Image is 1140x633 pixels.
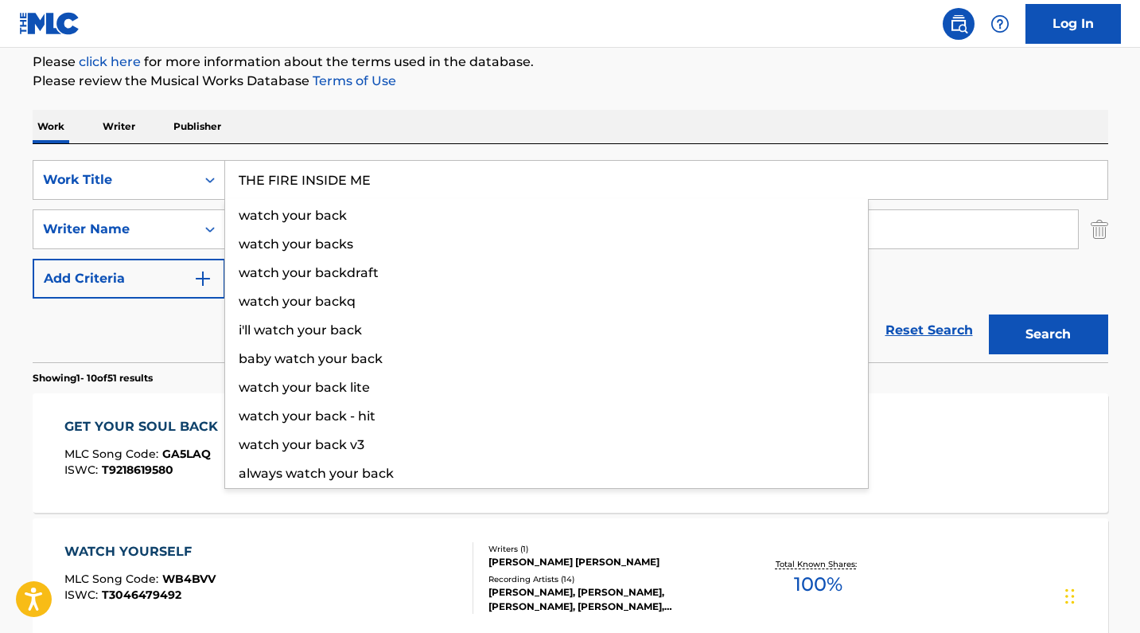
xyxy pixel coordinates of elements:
div: Writer Name [43,220,186,239]
div: [PERSON_NAME], [PERSON_NAME], [PERSON_NAME], [PERSON_NAME], [PERSON_NAME] [488,585,729,614]
span: watch your backdraft [239,265,379,280]
div: WATCH YOURSELF [64,542,216,561]
span: 100 % [794,570,842,599]
span: watch your backs [239,236,353,252]
span: watch your back [239,208,347,223]
span: GA5LAQ [162,447,211,461]
span: always watch your back [239,466,394,481]
div: [PERSON_NAME] [PERSON_NAME] [488,555,729,569]
img: search [949,14,968,33]
p: Please review the Musical Works Database [33,72,1108,91]
img: help [990,14,1010,33]
button: Add Criteria [33,259,225,299]
a: Reset Search [877,313,981,348]
a: Terms of Use [309,73,396,88]
span: WB4BVV [162,572,216,586]
span: MLC Song Code : [64,572,162,586]
p: Writer [98,110,140,143]
img: MLC Logo [19,12,80,35]
div: GET YOUR SOUL BACK [64,417,226,436]
a: click here [79,54,141,69]
p: Please for more information about the terms used in the database. [33,53,1108,72]
span: T3046479492 [102,588,181,602]
span: baby watch your back [239,351,383,366]
div: Drag [1065,572,1075,620]
p: Publisher [169,110,226,143]
span: MLC Song Code : [64,447,162,461]
iframe: Chat Widget [1060,557,1140,633]
img: Delete Criterion [1091,209,1108,249]
img: 9d2ae6d4665cec9f34b9.svg [193,269,212,288]
form: Search Form [33,160,1108,362]
a: GET YOUR SOUL BACKMLC Song Code:GA5LAQISWC:T9218619580Writers (1)[PERSON_NAME] [PERSON_NAME]Recor... [33,393,1108,513]
span: T9218619580 [102,463,173,477]
span: watch your backq [239,294,356,309]
p: Showing 1 - 10 of 51 results [33,371,153,385]
p: Work [33,110,69,143]
span: ISWC : [64,463,102,477]
a: Log In [1025,4,1121,44]
span: watch your back - hit [239,408,375,424]
p: Total Known Shares: [776,558,861,570]
div: Work Title [43,170,186,190]
a: Public Search [943,8,975,40]
span: ISWC : [64,588,102,602]
span: watch your back lite [239,380,370,395]
span: i'll watch your back [239,322,362,338]
div: Recording Artists ( 14 ) [488,573,729,585]
div: Writers ( 1 ) [488,543,729,555]
span: watch your back v3 [239,437,364,452]
div: Help [984,8,1016,40]
button: Search [989,315,1108,354]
